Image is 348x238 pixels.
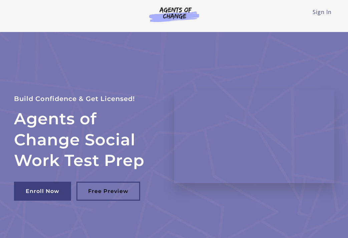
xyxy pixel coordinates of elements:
[313,8,332,16] a: Sign In
[14,93,163,104] p: Build Confidence & Get Licensed!
[142,7,206,22] img: Agents of Change Logo
[14,182,71,201] a: Enroll Now
[14,108,163,171] h2: Agents of Change Social Work Test Prep
[76,182,140,201] a: Free Preview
